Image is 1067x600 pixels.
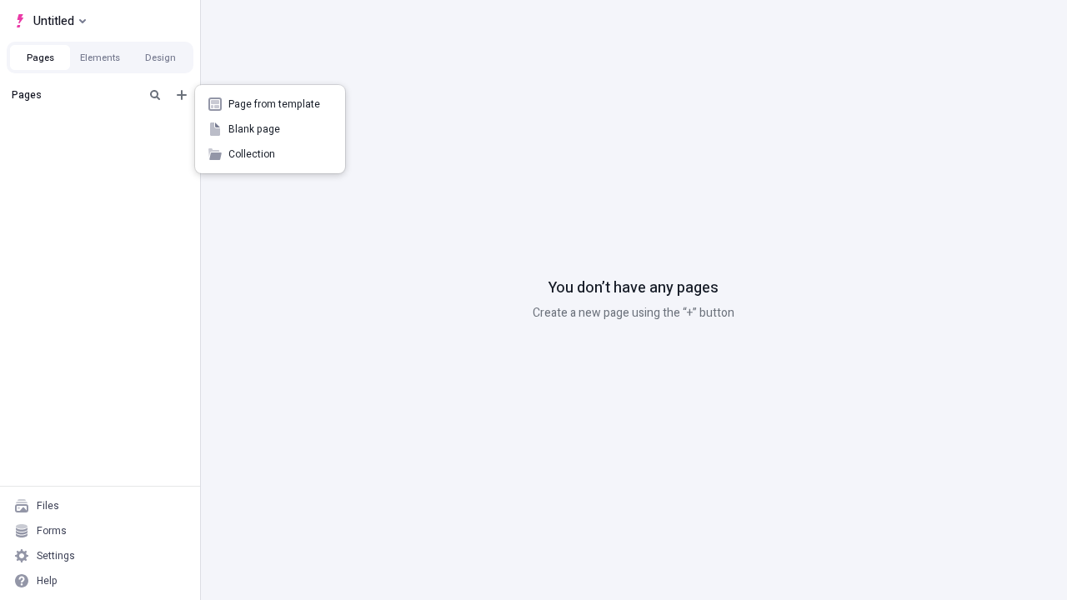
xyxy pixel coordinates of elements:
span: Blank page [228,122,332,136]
span: Untitled [33,11,74,31]
div: Help [37,574,58,587]
button: Design [130,45,190,70]
span: Page from template [228,97,332,111]
div: Files [37,499,59,512]
button: Elements [70,45,130,70]
button: Pages [10,45,70,70]
button: Add new [172,85,192,105]
div: Settings [37,549,75,562]
div: Pages [12,88,138,102]
span: Collection [228,147,332,161]
div: Add new [195,85,345,173]
p: You don’t have any pages [549,277,719,299]
div: Forms [37,524,67,537]
button: Select site [7,8,93,33]
p: Create a new page using the “+” button [533,304,734,322]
